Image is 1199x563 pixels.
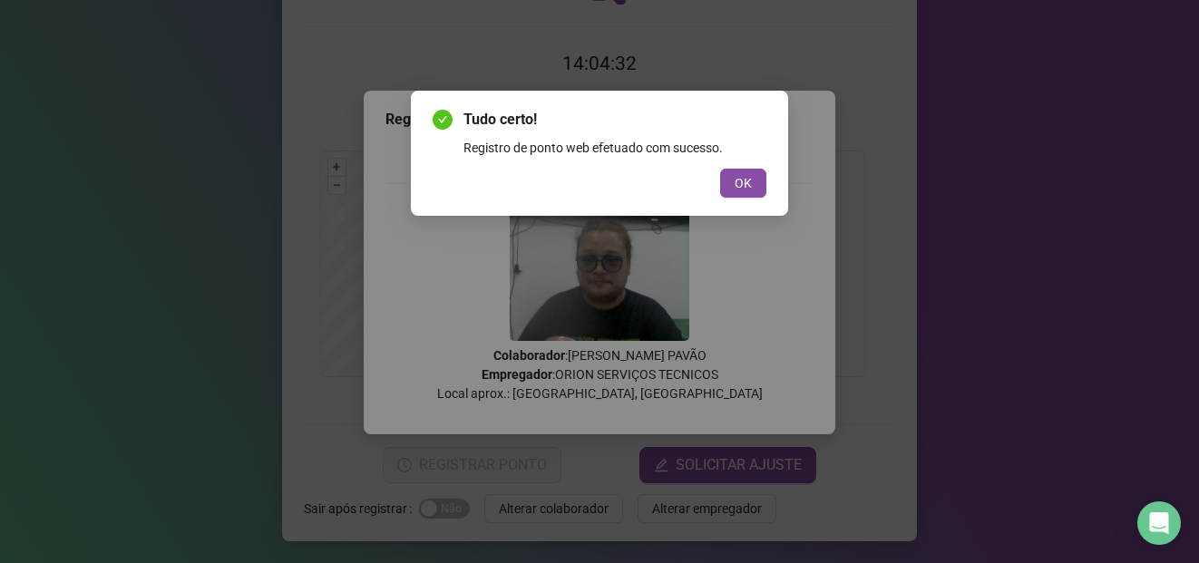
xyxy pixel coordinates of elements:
[463,109,766,131] span: Tudo certo!
[433,110,453,130] span: check-circle
[1137,501,1181,545] div: Open Intercom Messenger
[720,169,766,198] button: OK
[735,173,752,193] span: OK
[463,138,766,158] div: Registro de ponto web efetuado com sucesso.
